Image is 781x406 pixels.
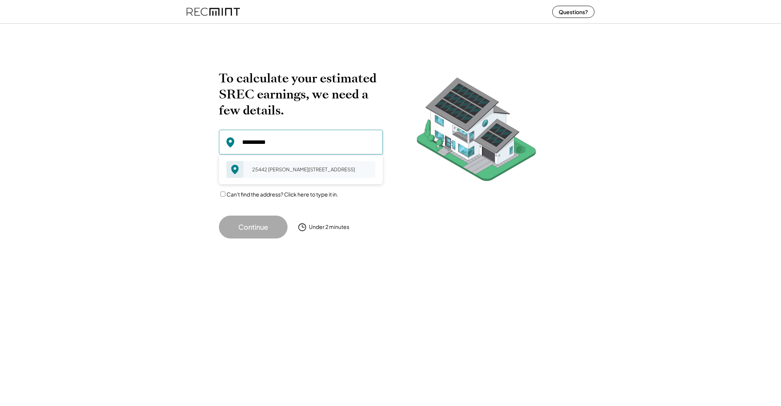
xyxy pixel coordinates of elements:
button: Questions? [552,6,595,18]
button: Continue [219,216,288,238]
label: Can't find the address? Click here to type it in. [227,191,338,198]
img: RecMintArtboard%207.png [402,70,551,193]
img: recmint-logotype%403x%20%281%29.jpeg [186,2,240,22]
h2: To calculate your estimated SREC earnings, we need a few details. [219,70,383,118]
div: 25442 [PERSON_NAME][STREET_ADDRESS] [247,164,375,175]
div: Under 2 minutes [309,223,349,231]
